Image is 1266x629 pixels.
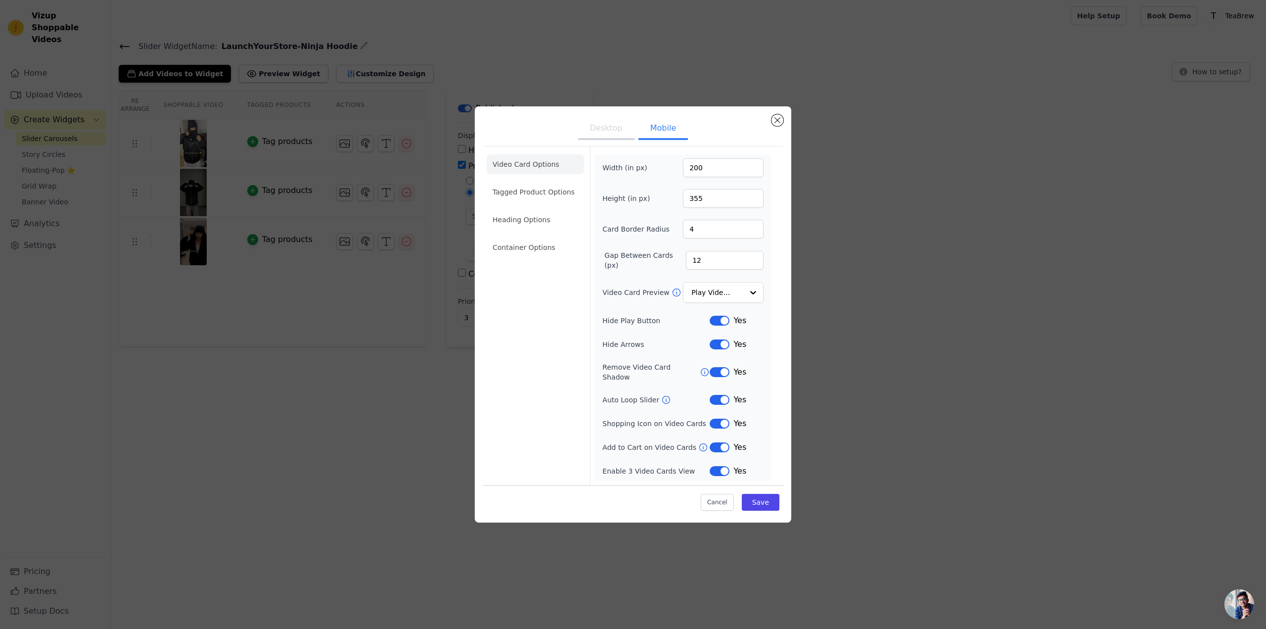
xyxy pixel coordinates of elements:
label: Hide Arrows [602,339,710,349]
button: Cancel [701,494,734,511]
span: Yes [733,465,746,477]
button: Mobile [638,118,688,140]
label: Auto Loop Slider [602,395,661,405]
li: Container Options [487,238,584,257]
span: Yes [733,339,746,350]
label: Hide Play Button [602,316,710,326]
label: Remove Video Card Shadow [602,362,700,382]
label: Enable 3 Video Cards View [602,466,710,476]
li: Tagged Product Options [487,182,584,202]
li: Heading Options [487,210,584,230]
span: Yes [733,418,746,430]
label: Gap Between Cards (px) [604,250,686,270]
label: Width (in px) [602,163,656,173]
label: Add to Cart on Video Cards [602,442,698,452]
button: Close modal [771,114,783,126]
label: Height (in px) [602,194,656,203]
span: Yes [733,394,746,406]
div: Open chat [1224,589,1254,619]
label: Shopping Icon on Video Cards [602,419,706,429]
button: Save [742,494,779,511]
span: Yes [733,315,746,327]
span: Yes [733,441,746,453]
span: Yes [733,366,746,378]
button: Desktop [578,118,634,140]
label: Video Card Preview [602,288,671,297]
label: Card Border Radius [602,224,670,234]
li: Video Card Options [487,154,584,174]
